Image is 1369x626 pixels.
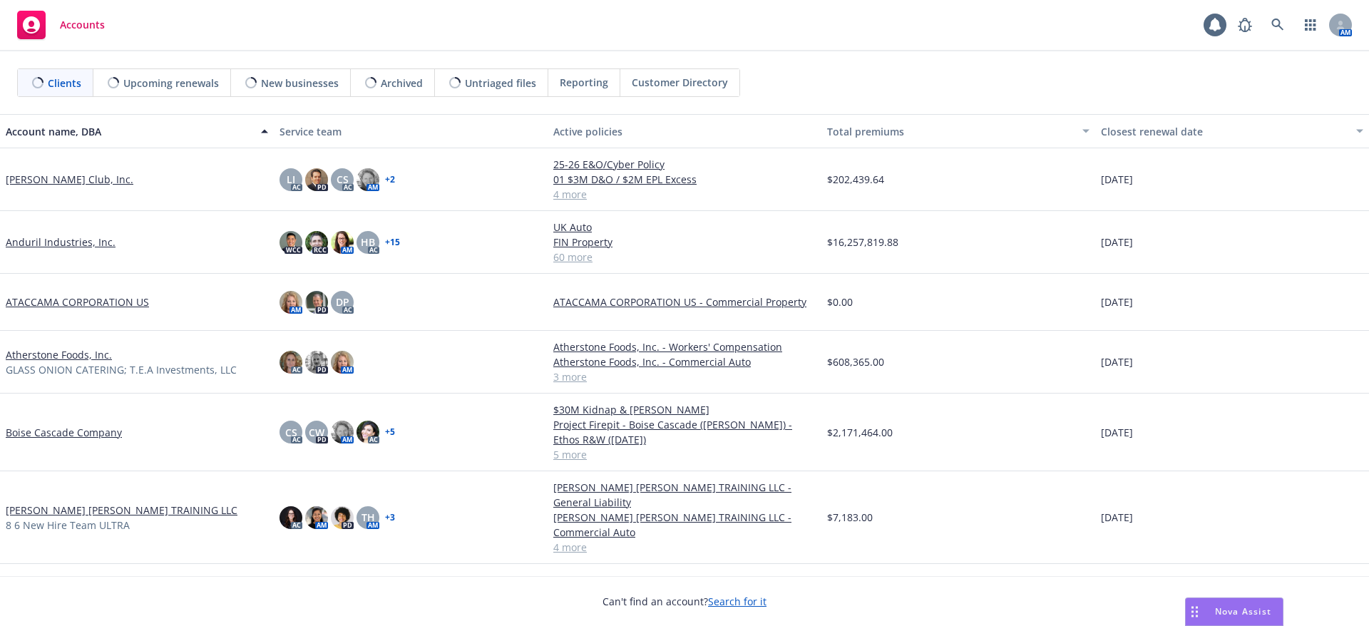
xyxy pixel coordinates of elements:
img: photo [305,168,328,191]
span: $202,439.64 [827,172,884,187]
span: [DATE] [1101,172,1133,187]
span: $16,257,819.88 [827,235,898,250]
a: Boise Cascade Company [6,425,122,440]
img: photo [280,351,302,374]
a: 4 more [553,187,816,202]
span: $0.00 [827,294,853,309]
a: UK Auto [553,220,816,235]
span: TH [362,510,375,525]
a: + 15 [385,238,400,247]
span: CS [337,172,349,187]
a: [PERSON_NAME] Club, Inc. [6,172,133,187]
span: [DATE] [1101,235,1133,250]
span: [DATE] [1101,294,1133,309]
a: [PERSON_NAME] [PERSON_NAME] TRAINING LLC [6,503,237,518]
img: photo [305,506,328,529]
img: photo [305,351,328,374]
a: Accounts [11,5,111,45]
img: photo [305,291,328,314]
a: $30M Kidnap & [PERSON_NAME] [553,402,816,417]
span: Archived [381,76,423,91]
img: photo [331,506,354,529]
div: Drag to move [1186,598,1204,625]
a: 4 more [553,540,816,555]
img: photo [357,421,379,443]
div: Service team [280,124,542,139]
span: [DATE] [1101,425,1133,440]
a: 60 more [553,250,816,265]
span: DP [336,294,349,309]
a: [PERSON_NAME] [PERSON_NAME] TRAINING LLC - Commercial Auto [553,510,816,540]
button: Nova Assist [1185,597,1283,626]
span: Clients [48,76,81,91]
span: Upcoming renewals [123,76,219,91]
a: Atherstone Foods, Inc. - Commercial Auto [553,354,816,369]
a: ATACCAMA CORPORATION US [6,294,149,309]
a: [PERSON_NAME] [PERSON_NAME] TRAINING LLC - General Liability [553,480,816,510]
span: Reporting [560,75,608,90]
a: 3 more [553,369,816,384]
span: GLASS ONION CATERING; T.E.A Investments, LLC [6,362,237,377]
span: [DATE] [1101,510,1133,525]
span: [DATE] [1101,354,1133,369]
span: $2,171,464.00 [827,425,893,440]
span: New businesses [261,76,339,91]
a: Atherstone Foods, Inc. [6,347,112,362]
img: photo [280,231,302,254]
a: Anduril Industries, Inc. [6,235,116,250]
a: 01 $3M D&O / $2M EPL Excess [553,172,816,187]
button: Service team [274,114,548,148]
span: LI [287,172,295,187]
a: Search for it [708,595,766,608]
span: HB [361,235,375,250]
span: Customer Directory [632,75,728,90]
a: 5 more [553,447,816,462]
a: ATACCAMA CORPORATION US - Commercial Property [553,294,816,309]
span: 8 6 New Hire Team ULTRA [6,518,130,533]
div: Closest renewal date [1101,124,1348,139]
img: photo [280,506,302,529]
a: Search [1263,11,1292,39]
span: Untriaged files [465,76,536,91]
a: + 3 [385,513,395,522]
button: Active policies [548,114,821,148]
a: Atherstone Foods, Inc. - Workers' Compensation [553,339,816,354]
a: + 2 [385,175,395,184]
span: $608,365.00 [827,354,884,369]
button: Closest renewal date [1095,114,1369,148]
img: photo [305,231,328,254]
a: + 5 [385,428,395,436]
img: photo [331,421,354,443]
span: CW [309,425,324,440]
img: photo [331,231,354,254]
span: CS [285,425,297,440]
a: 25-26 E&O/Cyber Policy [553,157,816,172]
a: Report a Bug [1231,11,1259,39]
span: Nova Assist [1215,605,1271,617]
img: photo [280,291,302,314]
a: FIN Property [553,235,816,250]
span: Accounts [60,19,105,31]
a: Switch app [1296,11,1325,39]
div: Total premiums [827,124,1074,139]
img: photo [331,351,354,374]
div: Active policies [553,124,816,139]
span: $7,183.00 [827,510,873,525]
div: Account name, DBA [6,124,252,139]
a: Project Firepit - Boise Cascade ([PERSON_NAME]) - Ethos R&W ([DATE]) [553,417,816,447]
span: Can't find an account? [603,594,766,609]
img: photo [357,168,379,191]
button: Total premiums [821,114,1095,148]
